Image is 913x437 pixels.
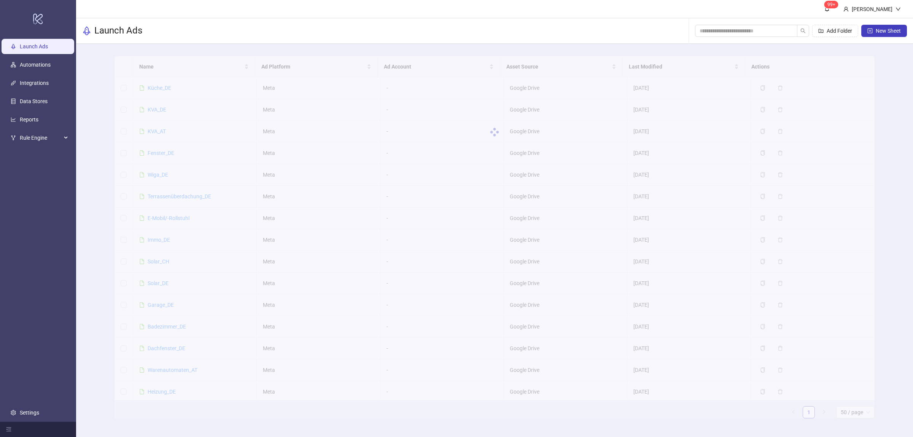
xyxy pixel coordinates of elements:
[20,44,48,50] a: Launch Ads
[827,28,852,34] span: Add Folder
[20,80,49,86] a: Integrations
[800,28,806,33] span: search
[11,136,16,141] span: fork
[20,99,48,105] a: Data Stores
[896,6,901,12] span: down
[843,6,849,12] span: user
[94,25,142,37] h3: Launch Ads
[20,131,62,146] span: Rule Engine
[818,28,824,33] span: folder-add
[20,410,39,416] a: Settings
[82,26,91,35] span: rocket
[824,6,830,11] span: bell
[876,28,901,34] span: New Sheet
[867,28,873,33] span: plus-square
[20,62,51,68] a: Automations
[20,117,38,123] a: Reports
[861,25,907,37] button: New Sheet
[812,25,858,37] button: Add Folder
[6,427,11,432] span: menu-fold
[849,5,896,13] div: [PERSON_NAME]
[824,1,838,8] sup: 668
